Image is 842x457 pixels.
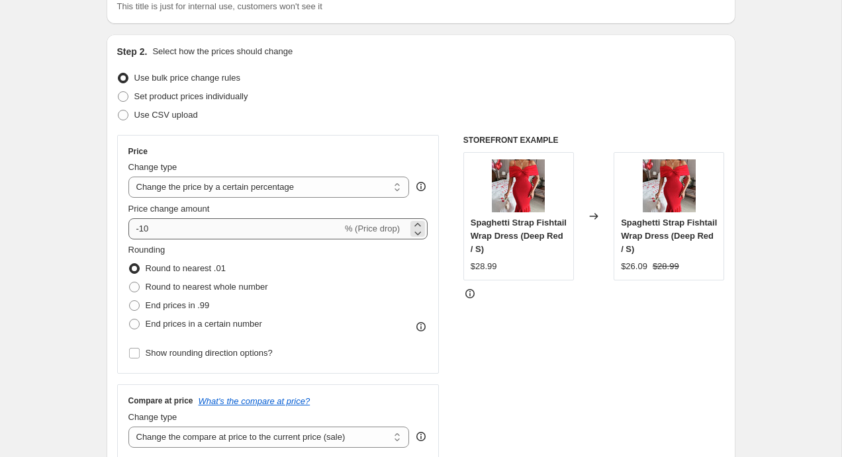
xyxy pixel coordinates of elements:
h2: Step 2. [117,45,148,58]
div: help [414,180,428,193]
input: -15 [128,218,342,239]
h3: Price [128,146,148,157]
div: help [414,430,428,443]
span: Change type [128,162,177,172]
h3: Compare at price [128,395,193,406]
span: Spaghetti Strap Fishtail Wrap Dress (Deep Red / S) [471,218,567,254]
span: Set product prices individually [134,91,248,101]
span: Change type [128,412,177,422]
span: Use CSV upload [134,110,198,120]
strike: $28.99 [653,260,679,273]
span: Spaghetti Strap Fishtail Wrap Dress (Deep Red / S) [621,218,717,254]
img: e49ee3d1-96eb-4634-9cea-a2f3f94027e3-Max_80x.jpg [492,159,545,212]
button: What's the compare at price? [199,396,310,406]
div: $26.09 [621,260,647,273]
img: e49ee3d1-96eb-4634-9cea-a2f3f94027e3-Max_80x.jpg [643,159,696,212]
div: $28.99 [471,260,497,273]
span: Show rounding direction options? [146,348,273,358]
span: Round to nearest .01 [146,263,226,273]
p: Select how the prices should change [152,45,293,58]
span: This title is just for internal use, customers won't see it [117,1,322,11]
span: % (Price drop) [345,224,400,233]
span: Rounding [128,245,165,255]
span: Round to nearest whole number [146,282,268,292]
span: End prices in a certain number [146,319,262,329]
span: Use bulk price change rules [134,73,240,83]
span: End prices in .99 [146,300,210,310]
span: Price change amount [128,204,210,214]
h6: STOREFRONT EXAMPLE [463,135,725,145]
